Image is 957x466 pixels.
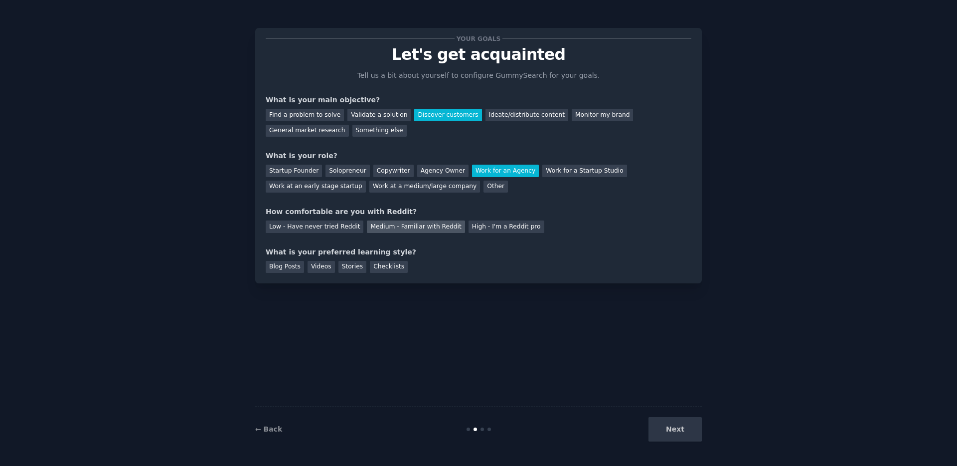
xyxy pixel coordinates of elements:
[338,261,366,273] div: Stories
[455,33,502,44] span: Your goals
[417,165,469,177] div: Agency Owner
[347,109,411,121] div: Validate a solution
[572,109,633,121] div: Monitor my brand
[353,70,604,81] p: Tell us a bit about yourself to configure GummySearch for your goals.
[542,165,627,177] div: Work for a Startup Studio
[308,261,335,273] div: Videos
[352,125,407,137] div: Something else
[472,165,539,177] div: Work for an Agency
[266,46,691,63] p: Let's get acquainted
[373,165,414,177] div: Copywriter
[266,95,691,105] div: What is your main objective?
[266,109,344,121] div: Find a problem to solve
[370,261,408,273] div: Checklists
[485,109,568,121] div: Ideate/distribute content
[266,247,691,257] div: What is your preferred learning style?
[469,221,544,233] div: High - I'm a Reddit pro
[325,165,369,177] div: Solopreneur
[266,261,304,273] div: Blog Posts
[266,207,691,217] div: How comfortable are you with Reddit?
[266,221,363,233] div: Low - Have never tried Reddit
[367,221,465,233] div: Medium - Familiar with Reddit
[369,181,480,193] div: Work at a medium/large company
[266,165,322,177] div: Startup Founder
[266,181,366,193] div: Work at an early stage startup
[266,125,349,137] div: General market research
[255,425,282,433] a: ← Back
[266,151,691,161] div: What is your role?
[483,181,508,193] div: Other
[414,109,481,121] div: Discover customers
